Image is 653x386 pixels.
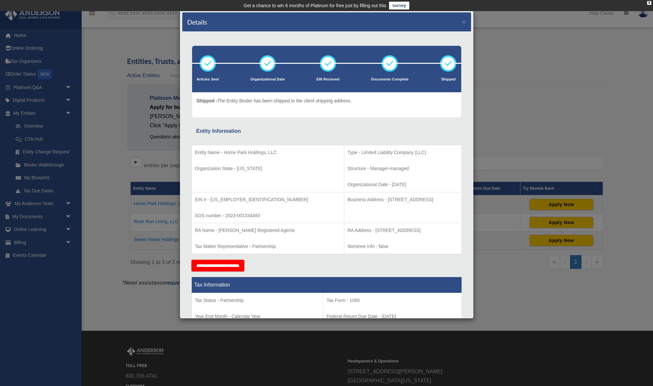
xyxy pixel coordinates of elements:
p: The Entity Binder has been shipped to the client shipping address. [197,97,352,105]
p: Entity Name - Home Park Holdings, LLC [195,149,341,157]
p: Organization State - [US_STATE] [195,165,341,173]
p: EIN # - [US_EMPLOYER_IDENTIFICATION_NUMBER] [195,196,341,204]
button: × [462,18,466,25]
div: Entity Information [196,127,457,136]
p: SOS number - 2023-001334493 [195,212,341,220]
h4: Details [187,17,207,26]
p: Type - Limited Liability Company (LLC) [348,149,458,157]
p: Organizational Date [251,76,285,83]
p: RA Address - [STREET_ADDRESS] [348,226,458,235]
span: Shipped - [197,98,218,103]
div: close [647,1,651,5]
p: Tax Matter Representative - Partnership [195,242,341,251]
p: Structure - Manager-managed [348,165,458,173]
p: Year End Month - Calendar Year [195,312,320,321]
p: RA Name - [PERSON_NAME] Registered Agents [195,226,341,235]
p: Shipped [440,76,456,83]
p: Tax Form - 1065 [326,296,458,305]
th: Tax Information [191,277,462,293]
td: Tax Period Type - Calendar Year [191,293,323,341]
p: Federal Return Due Date - [DATE] [326,312,458,321]
p: Documents Complete [371,76,409,83]
p: EIN Recieved [316,76,339,83]
p: Tax Status - Partnership [195,296,320,305]
a: survey [389,2,409,9]
p: Organizational Date - [DATE] [348,181,458,189]
p: Nominee Info - false [348,242,458,251]
div: Get a chance to win 6 months of Platinum for free just by filling out this [244,2,386,9]
p: Business Address - [STREET_ADDRESS] [348,196,458,204]
p: Articles Sent [197,76,219,83]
